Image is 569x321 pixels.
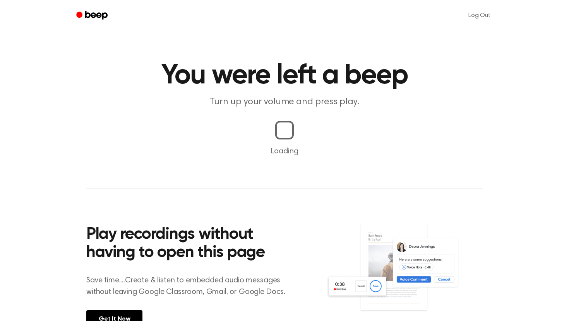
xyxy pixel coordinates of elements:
[71,8,115,23] a: Beep
[9,146,560,157] p: Loading
[86,226,295,262] h2: Play recordings without having to open this page
[136,96,433,109] p: Turn up your volume and press play.
[86,275,295,298] p: Save time....Create & listen to embedded audio messages without leaving Google Classroom, Gmail, ...
[86,62,483,90] h1: You were left a beep
[461,6,498,25] a: Log Out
